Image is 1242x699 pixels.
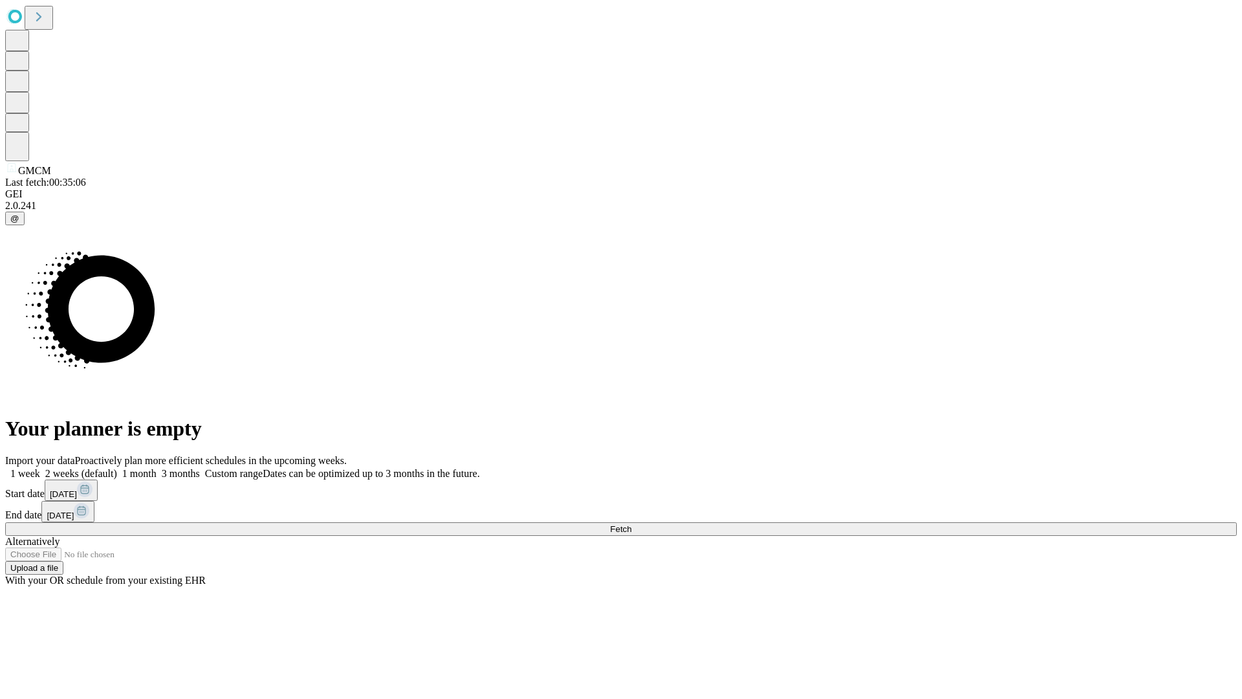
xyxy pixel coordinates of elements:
[45,468,117,479] span: 2 weeks (default)
[5,536,60,547] span: Alternatively
[610,524,631,534] span: Fetch
[162,468,200,479] span: 3 months
[18,165,51,176] span: GMCM
[75,455,347,466] span: Proactively plan more efficient schedules in the upcoming weeks.
[5,522,1237,536] button: Fetch
[47,511,74,520] span: [DATE]
[5,501,1237,522] div: End date
[122,468,157,479] span: 1 month
[5,561,63,575] button: Upload a file
[5,575,206,586] span: With your OR schedule from your existing EHR
[263,468,479,479] span: Dates can be optimized up to 3 months in the future.
[41,501,94,522] button: [DATE]
[5,455,75,466] span: Import your data
[5,480,1237,501] div: Start date
[5,188,1237,200] div: GEI
[5,200,1237,212] div: 2.0.241
[50,489,77,499] span: [DATE]
[10,468,40,479] span: 1 week
[205,468,263,479] span: Custom range
[10,214,19,223] span: @
[45,480,98,501] button: [DATE]
[5,177,86,188] span: Last fetch: 00:35:06
[5,417,1237,441] h1: Your planner is empty
[5,212,25,225] button: @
